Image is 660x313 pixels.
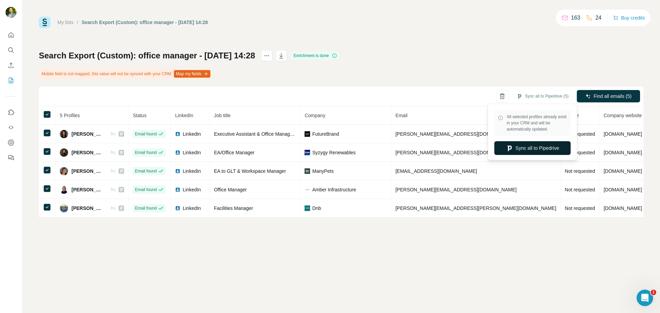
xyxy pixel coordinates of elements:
button: Search [5,44,16,56]
button: Enrich CSV [5,59,16,71]
span: [PERSON_NAME] [71,205,103,212]
span: Not requested [565,131,595,137]
img: Avatar [5,7,16,18]
span: [PERSON_NAME][EMAIL_ADDRESS][DOMAIN_NAME] [395,131,516,137]
span: Executive Assistant & Office Manager (Maternity cover) [214,131,331,137]
span: LinkedIn [183,205,201,212]
span: Job title [214,113,230,118]
div: Mobile field is not mapped, this value will not be synced with your CRM [39,68,212,80]
span: 5 Profiles [60,113,80,118]
button: actions [261,50,272,61]
button: Quick start [5,29,16,41]
span: [PERSON_NAME] [71,131,103,137]
span: Email found [135,131,156,137]
h1: Search Export (Custom): office manager - [DATE] 14:28 [39,50,255,61]
span: All selected profiles already exist in your CRM and will be automatically updated. [507,114,567,132]
img: Avatar [60,204,68,212]
span: LinkedIn [175,113,193,118]
span: [DOMAIN_NAME] [604,168,642,174]
button: Sync all to Pipedrive (5) [512,91,573,101]
span: Find all emails (5) [594,93,631,100]
img: Avatar [60,186,68,194]
p: 24 [595,14,602,22]
span: Email found [135,205,156,211]
img: Surfe Logo [39,16,51,28]
button: Dashboard [5,136,16,149]
li: / [77,19,78,26]
span: EA/Office Manager [214,150,254,155]
span: Not requested [565,168,595,174]
span: LinkedIn [183,186,201,193]
p: 163 [571,14,580,22]
img: LinkedIn logo [175,131,180,137]
button: My lists [5,74,16,87]
span: EA to GLT & Workspace Manager [214,168,286,174]
span: ManyPets [312,168,333,175]
span: Office Manager [214,187,246,192]
img: LinkedIn logo [175,168,180,174]
span: LinkedIn [183,131,201,137]
button: Find all emails (5) [577,90,640,102]
span: Company [305,113,325,118]
span: [DOMAIN_NAME] [604,131,642,137]
button: Buy credits [613,13,645,23]
span: Not requested [565,205,595,211]
span: Facilities Manager [214,205,253,211]
span: [DOMAIN_NAME] [604,150,642,155]
div: Search Export (Custom): office manager - [DATE] 14:28 [82,19,208,26]
span: [DOMAIN_NAME] [604,187,642,192]
span: Company website [604,113,642,118]
span: Email found [135,187,156,193]
button: Use Surfe API [5,121,16,134]
a: My lists [57,20,74,25]
button: Sync all to Pipedrive [494,141,571,155]
span: [PERSON_NAME][EMAIL_ADDRESS][DOMAIN_NAME] [395,187,516,192]
img: LinkedIn logo [175,187,180,192]
span: Not requested [565,187,595,192]
img: Avatar [60,167,68,175]
span: LinkedIn [183,168,201,175]
img: LinkedIn logo [175,150,180,155]
span: Email [395,113,407,118]
iframe: Intercom live chat [637,290,653,306]
div: Enrichment is done [291,52,339,60]
span: FutureBrand [312,131,339,137]
span: [EMAIL_ADDRESS][DOMAIN_NAME] [395,168,477,174]
img: LinkedIn logo [175,205,180,211]
span: [PERSON_NAME][EMAIL_ADDRESS][DOMAIN_NAME] [395,150,516,155]
button: Use Surfe on LinkedIn [5,106,16,119]
span: Syzygy Renewables [312,149,355,156]
span: 1 [651,290,656,295]
span: Email found [135,168,156,174]
img: company-logo [305,205,310,211]
button: Map my fields [174,70,210,78]
img: Avatar [60,148,68,157]
span: Amber Infrastructure [312,186,356,193]
span: Status [133,113,146,118]
span: [PERSON_NAME] [71,149,103,156]
span: [PERSON_NAME] [71,186,103,193]
span: [PERSON_NAME][EMAIL_ADDRESS][PERSON_NAME][DOMAIN_NAME] [395,205,556,211]
img: company-logo [305,131,310,137]
button: Feedback [5,152,16,164]
span: LinkedIn [183,149,201,156]
span: Not requested [565,150,595,155]
span: [DOMAIN_NAME] [604,205,642,211]
img: company-logo [305,150,310,155]
span: Dnb [312,205,321,212]
span: Email found [135,149,156,156]
span: [PERSON_NAME] [71,168,103,175]
img: company-logo [305,168,310,174]
img: Avatar [60,130,68,138]
img: company-logo [305,187,310,192]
